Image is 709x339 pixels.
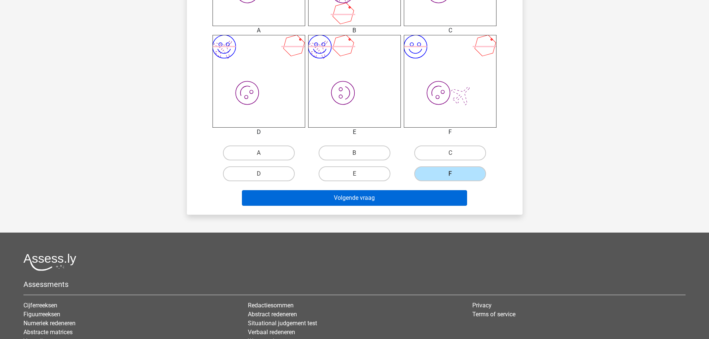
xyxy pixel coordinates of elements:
a: Figuurreeksen [23,311,60,318]
label: A [223,145,295,160]
label: D [223,166,295,181]
div: E [303,128,406,137]
a: Numeriek redeneren [23,320,76,327]
a: Abstracte matrices [23,329,73,336]
label: E [319,166,390,181]
div: A [207,26,311,35]
h5: Assessments [23,280,686,289]
a: Terms of service [472,311,515,318]
a: Abstract redeneren [248,311,297,318]
a: Redactiesommen [248,302,294,309]
div: C [398,26,502,35]
label: B [319,145,390,160]
img: Assessly logo [23,253,76,271]
label: C [414,145,486,160]
div: F [398,128,502,137]
a: Cijferreeksen [23,302,57,309]
div: D [207,128,311,137]
a: Verbaal redeneren [248,329,295,336]
a: Situational judgement test [248,320,317,327]
div: B [303,26,406,35]
button: Volgende vraag [242,190,467,206]
label: F [414,166,486,181]
a: Privacy [472,302,492,309]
